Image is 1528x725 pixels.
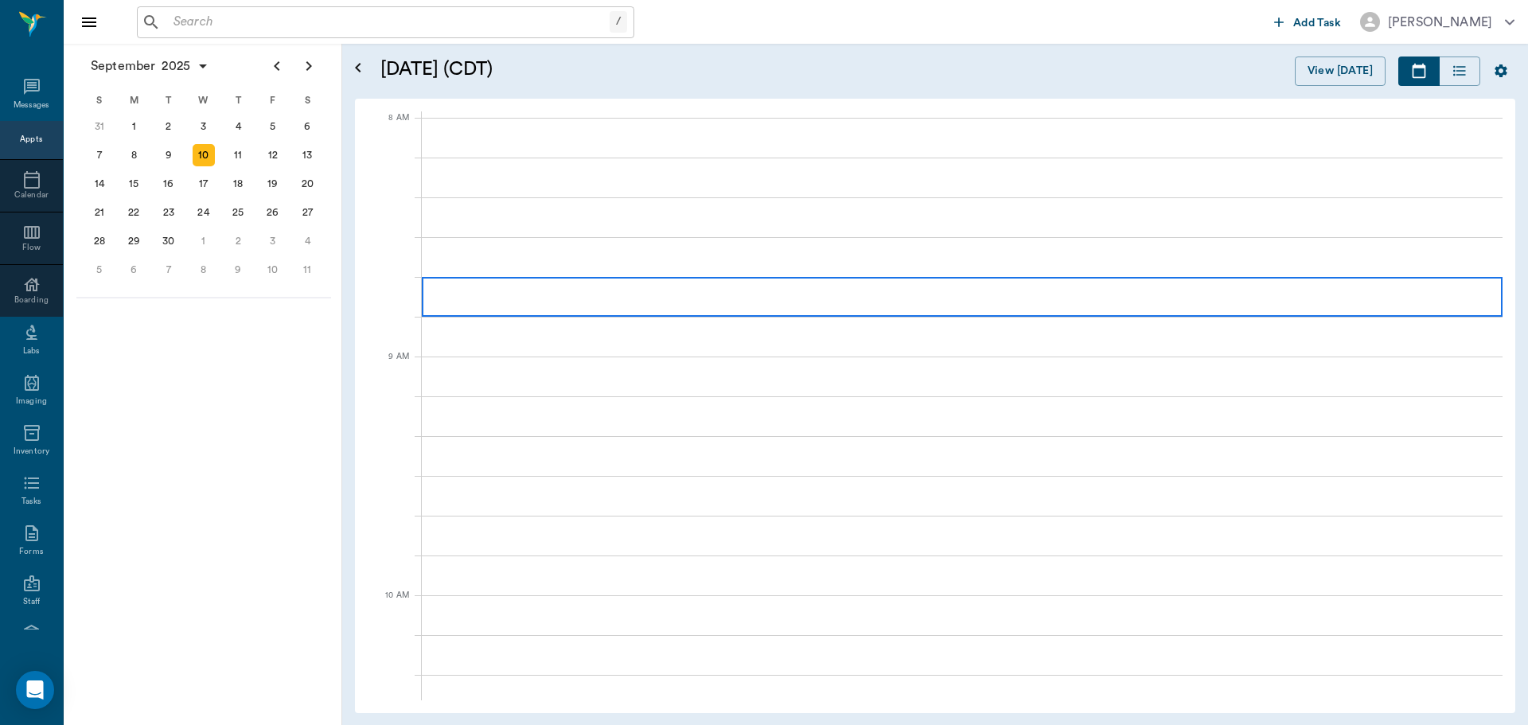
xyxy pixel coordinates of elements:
[83,50,217,82] button: September2025
[1295,57,1386,86] button: View [DATE]
[368,587,409,627] div: 10 AM
[262,230,284,252] div: Friday, October 3, 2025
[290,88,325,112] div: S
[296,201,318,224] div: Saturday, September 27, 2025
[227,144,249,166] div: Thursday, September 11, 2025
[186,88,221,112] div: W
[262,173,284,195] div: Friday, September 19, 2025
[262,259,284,281] div: Friday, October 10, 2025
[1268,7,1347,37] button: Add Task
[158,201,180,224] div: Tuesday, September 23, 2025
[193,115,215,138] div: Wednesday, September 3, 2025
[227,230,249,252] div: Thursday, October 2, 2025
[151,88,186,112] div: T
[158,259,180,281] div: Tuesday, October 7, 2025
[227,201,249,224] div: Thursday, September 25, 2025
[73,6,105,38] button: Close drawer
[261,50,293,82] button: Previous page
[293,50,325,82] button: Next page
[368,110,409,150] div: 8 AM
[262,115,284,138] div: Friday, September 5, 2025
[262,201,284,224] div: Friday, September 26, 2025
[88,201,111,224] div: Sunday, September 21, 2025
[123,259,145,281] div: Monday, October 6, 2025
[23,345,40,357] div: Labs
[117,88,152,112] div: M
[123,230,145,252] div: Monday, September 29, 2025
[158,230,180,252] div: Tuesday, September 30, 2025
[88,144,111,166] div: Sunday, September 7, 2025
[1347,7,1527,37] button: [PERSON_NAME]
[158,173,180,195] div: Tuesday, September 16, 2025
[193,173,215,195] div: Wednesday, September 17, 2025
[158,144,180,166] div: Tuesday, September 9, 2025
[193,259,215,281] div: Wednesday, October 8, 2025
[14,99,50,111] div: Messages
[296,259,318,281] div: Saturday, October 11, 2025
[23,596,40,608] div: Staff
[255,88,290,112] div: F
[19,546,43,558] div: Forms
[262,144,284,166] div: Friday, September 12, 2025
[16,396,47,407] div: Imaging
[123,115,145,138] div: Monday, September 1, 2025
[380,57,798,82] h5: [DATE] (CDT)
[296,230,318,252] div: Saturday, October 4, 2025
[88,259,111,281] div: Sunday, October 5, 2025
[88,115,111,138] div: Sunday, August 31, 2025
[296,115,318,138] div: Saturday, September 6, 2025
[296,144,318,166] div: Saturday, September 13, 2025
[1388,13,1492,32] div: [PERSON_NAME]
[610,11,627,33] div: /
[123,173,145,195] div: Monday, September 15, 2025
[167,11,610,33] input: Search
[349,37,368,99] button: Open calendar
[20,134,42,146] div: Appts
[158,55,193,77] span: 2025
[14,446,49,458] div: Inventory
[88,55,158,77] span: September
[21,496,41,508] div: Tasks
[227,173,249,195] div: Thursday, September 18, 2025
[158,115,180,138] div: Tuesday, September 2, 2025
[368,349,409,388] div: 9 AM
[88,173,111,195] div: Sunday, September 14, 2025
[88,230,111,252] div: Sunday, September 28, 2025
[227,259,249,281] div: Thursday, October 9, 2025
[82,88,117,112] div: S
[193,230,215,252] div: Wednesday, October 1, 2025
[16,671,54,709] div: Open Intercom Messenger
[220,88,255,112] div: T
[227,115,249,138] div: Thursday, September 4, 2025
[123,144,145,166] div: Monday, September 8, 2025
[193,201,215,224] div: Wednesday, September 24, 2025
[193,144,215,166] div: Today, Wednesday, September 10, 2025
[296,173,318,195] div: Saturday, September 20, 2025
[123,201,145,224] div: Monday, September 22, 2025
